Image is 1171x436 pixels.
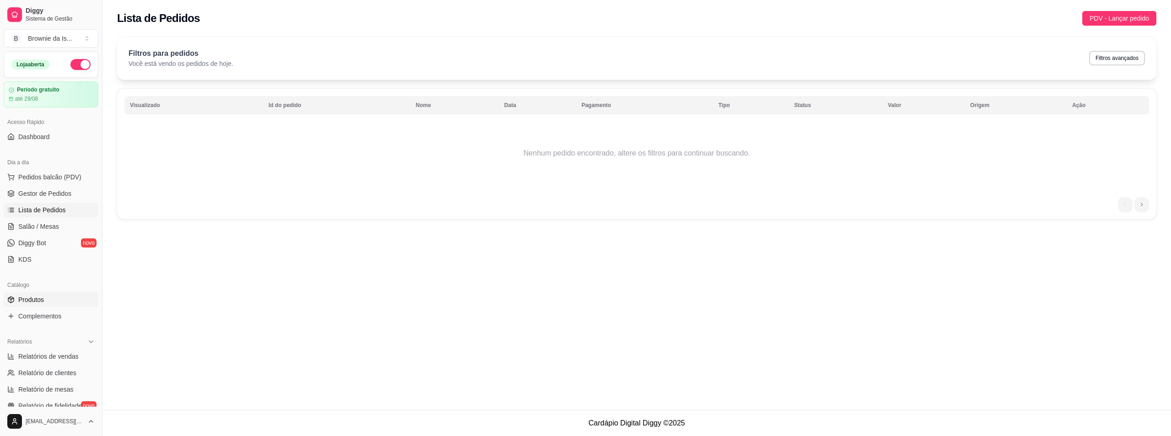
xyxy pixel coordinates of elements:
button: Pedidos balcão (PDV) [4,170,98,184]
button: PDV - Lançar pedido [1082,11,1156,26]
span: KDS [18,255,32,264]
th: Valor [882,96,965,114]
td: Nenhum pedido encontrado, altere os filtros para continuar buscando. [124,117,1149,190]
span: Dashboard [18,132,50,141]
a: Relatório de mesas [4,382,98,397]
span: Relatórios [7,338,32,345]
button: Select a team [4,29,98,48]
span: Pedidos balcão (PDV) [18,172,81,182]
th: Nome [410,96,499,114]
a: Gestor de Pedidos [4,186,98,201]
th: Origem [965,96,1067,114]
a: Relatórios de vendas [4,349,98,364]
button: Filtros avançados [1089,51,1145,65]
span: Relatórios de vendas [18,352,79,361]
span: Relatório de clientes [18,368,76,377]
span: Lista de Pedidos [18,205,66,215]
th: Id do pedido [263,96,410,114]
span: Produtos [18,295,44,304]
th: Ação [1067,96,1149,114]
li: next page button [1134,197,1149,212]
span: Complementos [18,312,61,321]
a: Período gratuitoaté 29/08 [4,81,98,108]
span: B [11,34,21,43]
article: até 29/08 [15,95,38,102]
button: Alterar Status [70,59,91,70]
a: Relatório de clientes [4,366,98,380]
div: Acesso Rápido [4,115,98,129]
div: Dia a dia [4,155,98,170]
a: KDS [4,252,98,267]
a: Relatório de fidelidadenovo [4,398,98,413]
article: Período gratuito [17,86,59,93]
span: Diggy [26,7,95,15]
p: Filtros para pedidos [129,48,233,59]
th: Tipo [713,96,789,114]
div: Catálogo [4,278,98,292]
th: Pagamento [576,96,713,114]
a: Salão / Mesas [4,219,98,234]
button: [EMAIL_ADDRESS][DOMAIN_NAME] [4,410,98,432]
a: Complementos [4,309,98,323]
p: Você está vendo os pedidos de hoje. [129,59,233,68]
span: Gestor de Pedidos [18,189,71,198]
a: Lista de Pedidos [4,203,98,217]
span: Diggy Bot [18,238,46,248]
span: Sistema de Gestão [26,15,95,22]
nav: pagination navigation [1113,193,1154,216]
span: [EMAIL_ADDRESS][DOMAIN_NAME] [26,418,84,425]
th: Visualizado [124,96,263,114]
a: Diggy Botnovo [4,236,98,250]
div: Brownie da Is ... [28,34,72,43]
span: Relatório de mesas [18,385,74,394]
div: Loja aberta [11,59,49,70]
span: Relatório de fidelidade [18,401,82,410]
span: Salão / Mesas [18,222,59,231]
h2: Lista de Pedidos [117,11,200,26]
th: Data [499,96,576,114]
span: PDV - Lançar pedido [1090,13,1149,23]
th: Status [789,96,882,114]
a: Dashboard [4,129,98,144]
a: DiggySistema de Gestão [4,4,98,26]
a: Produtos [4,292,98,307]
footer: Cardápio Digital Diggy © 2025 [102,410,1171,436]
